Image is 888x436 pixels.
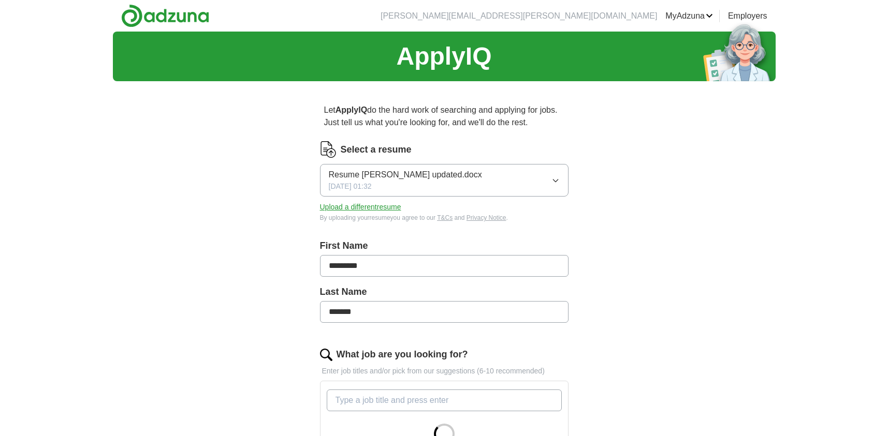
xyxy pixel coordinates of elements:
span: [DATE] 01:32 [329,181,372,192]
strong: ApplyIQ [336,106,367,114]
label: First Name [320,239,569,253]
label: Last Name [320,285,569,299]
img: Adzuna logo [121,4,209,27]
img: search.png [320,349,332,361]
span: Resume [PERSON_NAME] updated.docx [329,169,482,181]
a: MyAdzuna [665,10,713,22]
img: CV Icon [320,141,337,158]
a: Employers [728,10,767,22]
label: What job are you looking for? [337,348,468,362]
p: Enter job titles and/or pick from our suggestions (6-10 recommended) [320,366,569,377]
div: By uploading your resume you agree to our and . [320,213,569,222]
label: Select a resume [341,143,412,157]
li: [PERSON_NAME][EMAIL_ADDRESS][PERSON_NAME][DOMAIN_NAME] [381,10,657,22]
a: Privacy Notice [467,214,506,221]
button: Upload a differentresume [320,202,401,213]
input: Type a job title and press enter [327,389,562,411]
h1: ApplyIQ [396,38,491,75]
button: Resume [PERSON_NAME] updated.docx[DATE] 01:32 [320,164,569,197]
a: T&Cs [437,214,453,221]
p: Let do the hard work of searching and applying for jobs. Just tell us what you're looking for, an... [320,100,569,133]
